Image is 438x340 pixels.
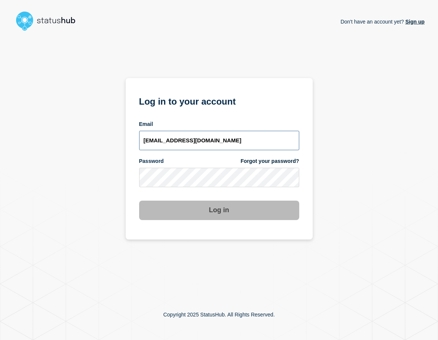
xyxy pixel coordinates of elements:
[404,19,425,25] a: Sign up
[139,201,299,220] button: Log in
[139,131,299,150] input: email input
[139,94,299,108] h1: Log in to your account
[139,121,153,128] span: Email
[163,312,275,318] p: Copyright 2025 StatusHub. All Rights Reserved.
[13,9,85,33] img: StatusHub logo
[139,158,164,165] span: Password
[340,13,425,31] p: Don't have an account yet?
[241,158,299,165] a: Forgot your password?
[139,168,299,187] input: password input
